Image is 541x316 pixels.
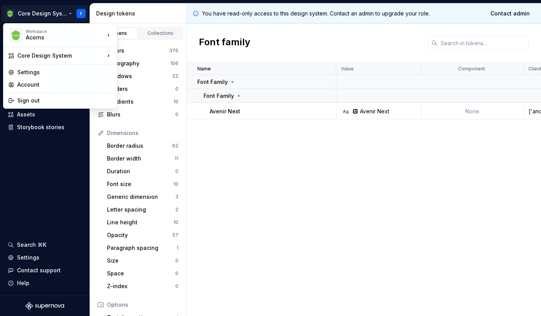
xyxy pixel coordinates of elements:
[26,34,92,41] div: Acorns
[17,68,112,76] div: Settings
[9,28,23,42] img: 236da360-d76e-47e8-bd69-d9ae43f958f1.png
[26,29,105,34] div: Workspace
[17,97,112,104] div: Sign out
[17,81,112,89] div: Account
[17,52,105,60] div: Core Design System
